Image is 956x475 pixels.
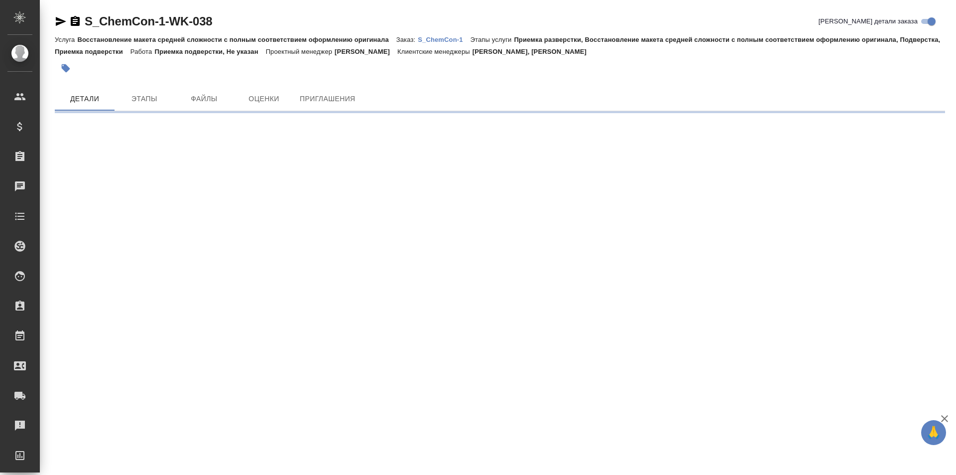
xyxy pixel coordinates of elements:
a: S_ChemCon-1-WK-038 [85,14,212,28]
span: Файлы [180,93,228,105]
span: Детали [61,93,109,105]
span: Оценки [240,93,288,105]
span: 🙏 [925,422,942,443]
p: Услуга [55,36,77,43]
p: Этапы услуги [471,36,514,43]
p: Приемка подверстки, Не указан [154,48,265,55]
button: Скопировать ссылку для ЯМессенджера [55,15,67,27]
button: Скопировать ссылку [69,15,81,27]
button: 🙏 [921,420,946,445]
p: Работа [130,48,155,55]
button: Добавить тэг [55,57,77,79]
span: Приглашения [300,93,356,105]
p: [PERSON_NAME] [335,48,397,55]
span: Этапы [120,93,168,105]
a: S_ChemCon-1 [418,35,470,43]
p: Проектный менеджер [266,48,335,55]
p: Восстановление макета средней сложности с полным соответствием оформлению оригинала [77,36,396,43]
span: [PERSON_NAME] детали заказа [819,16,918,26]
p: Клиентские менеджеры [397,48,473,55]
p: S_ChemCon-1 [418,36,470,43]
p: [PERSON_NAME], [PERSON_NAME] [473,48,594,55]
p: Заказ: [396,36,418,43]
